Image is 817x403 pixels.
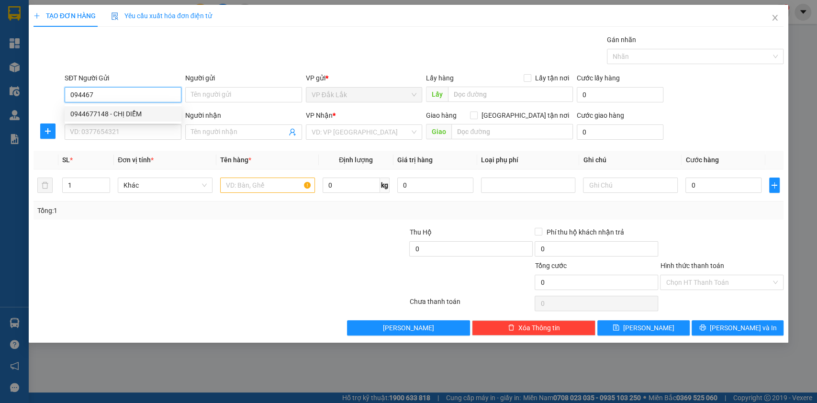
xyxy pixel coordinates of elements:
[34,12,40,19] span: plus
[118,156,154,164] span: Đơn vị tính
[577,74,620,82] label: Cước lấy hàng
[579,151,682,169] th: Ghi chú
[761,5,788,32] button: Close
[185,110,302,121] div: Người nhận
[185,73,302,83] div: Người gửi
[769,178,780,193] button: plus
[472,320,595,336] button: deleteXóa Thông tin
[448,87,573,102] input: Dọc đường
[710,323,777,333] span: [PERSON_NAME] và In
[312,88,417,102] span: VP Đắk Lắk
[518,323,560,333] span: Xóa Thông tin
[383,323,434,333] span: [PERSON_NAME]
[65,106,181,122] div: 0944677148 - CHỊ DIỄM
[477,151,580,169] th: Loại phụ phí
[220,178,315,193] input: VD: Bàn, Ghế
[597,320,689,336] button: save[PERSON_NAME]
[692,320,783,336] button: printer[PERSON_NAME] và In
[40,123,56,139] button: plus
[37,205,316,216] div: Tổng: 1
[65,73,181,83] div: SĐT Người Gửi
[220,156,251,164] span: Tên hàng
[699,324,706,332] span: printer
[426,87,448,102] span: Lấy
[37,178,53,193] button: delete
[583,178,678,193] input: Ghi Chú
[531,73,573,83] span: Lấy tận nơi
[577,112,624,119] label: Cước giao hàng
[34,12,96,20] span: TẠO ĐƠN HÀNG
[623,323,674,333] span: [PERSON_NAME]
[306,73,423,83] div: VP gửi
[123,178,207,192] span: Khác
[111,12,212,20] span: Yêu cầu xuất hóa đơn điện tử
[347,320,470,336] button: [PERSON_NAME]
[397,156,433,164] span: Giá trị hàng
[380,178,390,193] span: kg
[41,127,55,135] span: plus
[111,12,119,20] img: icon
[426,124,451,139] span: Giao
[289,128,296,136] span: user-add
[685,156,718,164] span: Cước hàng
[770,181,779,189] span: plus
[339,156,373,164] span: Định lượng
[397,178,473,193] input: 0
[535,262,566,269] span: Tổng cước
[613,324,619,332] span: save
[62,156,70,164] span: SL
[660,262,724,269] label: Hình thức thanh toán
[451,124,573,139] input: Dọc đường
[771,14,779,22] span: close
[577,124,663,140] input: Cước giao hàng
[306,112,333,119] span: VP Nhận
[478,110,573,121] span: [GEOGRAPHIC_DATA] tận nơi
[409,296,534,313] div: Chưa thanh toán
[607,36,636,44] label: Gán nhãn
[70,109,176,119] div: 0944677148 - CHỊ DIỄM
[426,74,454,82] span: Lấy hàng
[426,112,457,119] span: Giao hàng
[409,228,431,236] span: Thu Hộ
[508,324,515,332] span: delete
[542,227,627,237] span: Phí thu hộ khách nhận trả
[577,87,663,102] input: Cước lấy hàng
